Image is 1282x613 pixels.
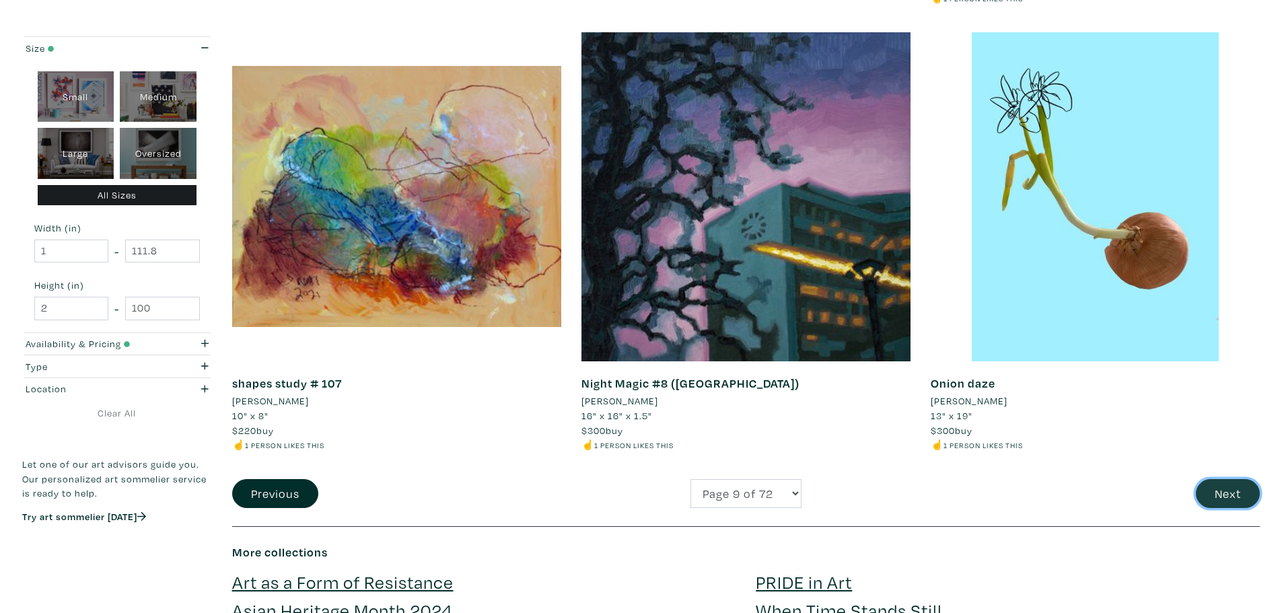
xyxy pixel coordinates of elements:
[931,375,995,391] a: Onion daze
[232,424,274,437] span: buy
[232,394,561,408] a: [PERSON_NAME]
[931,424,955,437] span: $300
[581,424,623,437] span: buy
[26,359,158,374] div: Type
[594,440,674,450] small: 1 person likes this
[120,71,197,122] div: Medium
[26,41,158,56] div: Size
[232,424,256,437] span: $220
[26,382,158,396] div: Location
[38,128,114,179] div: Large
[114,299,119,318] span: -
[232,409,269,422] span: 10" x 8"
[38,71,114,122] div: Small
[34,223,200,233] small: Width (in)
[232,545,1260,560] h6: More collections
[931,394,1007,408] li: [PERSON_NAME]
[120,128,197,179] div: Oversized
[232,437,561,452] li: ☝️
[581,409,652,422] span: 16" x 16" x 1.5"
[581,394,658,408] li: [PERSON_NAME]
[232,479,318,508] button: Previous
[581,394,911,408] a: [PERSON_NAME]
[22,510,146,523] a: Try art sommelier [DATE]
[22,406,212,421] a: Clear All
[931,424,972,437] span: buy
[931,409,972,422] span: 13" x 19"
[232,394,309,408] li: [PERSON_NAME]
[245,440,324,450] small: 1 person likes this
[22,457,212,501] p: Let one of our art advisors guide you. Our personalized art sommelier service is ready to help.
[26,336,158,351] div: Availability & Pricing
[931,394,1260,408] a: [PERSON_NAME]
[581,375,799,391] a: Night Magic #8 ([GEOGRAPHIC_DATA])
[22,537,212,565] iframe: Customer reviews powered by Trustpilot
[931,437,1260,452] li: ☝️
[581,437,911,452] li: ☝️
[232,375,342,391] a: shapes study # 107
[232,570,454,593] a: Art as a Form of Resistance
[22,378,212,400] button: Location
[756,570,852,593] a: PRIDE in Art
[38,185,197,206] div: All Sizes
[114,242,119,260] span: -
[22,37,212,59] button: Size
[34,281,200,290] small: Height (in)
[1196,479,1260,508] button: Next
[22,355,212,377] button: Type
[581,424,606,437] span: $300
[943,440,1023,450] small: 1 person likes this
[22,333,212,355] button: Availability & Pricing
